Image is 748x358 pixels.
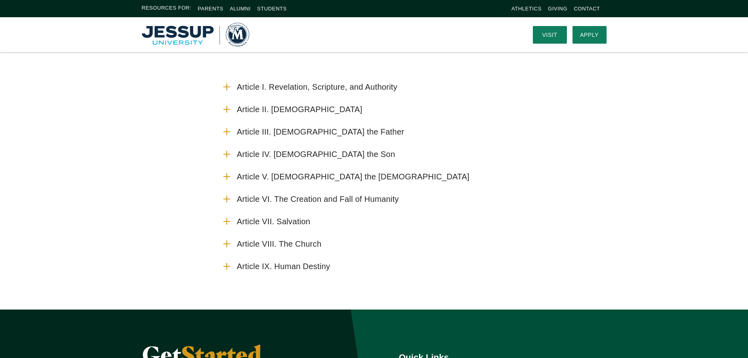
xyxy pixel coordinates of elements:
img: Multnomah University Logo [142,23,249,47]
a: Apply [573,26,607,44]
a: Visit [533,26,567,44]
span: Article VII. Salvation [237,217,310,227]
span: Article IV. [DEMOGRAPHIC_DATA] the Son [237,149,395,159]
span: Article II. [DEMOGRAPHIC_DATA] [237,105,362,115]
a: Giving [548,6,568,12]
span: Article V. [DEMOGRAPHIC_DATA] the [DEMOGRAPHIC_DATA] [237,172,470,182]
span: Article VI. The Creation and Fall of Humanity [237,194,399,204]
span: Resources For: [142,4,192,13]
span: Article VIII. The Church [237,239,321,249]
a: Contact [574,6,600,12]
a: Alumni [230,6,250,12]
a: Home [142,23,249,47]
a: Athletics [512,6,542,12]
span: Article IX. Human Destiny [237,261,330,272]
span: Article I. Revelation, Scripture, and Authority [237,82,397,92]
a: Students [257,6,287,12]
span: Article III. [DEMOGRAPHIC_DATA] the Father [237,127,404,137]
a: Parents [198,6,224,12]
